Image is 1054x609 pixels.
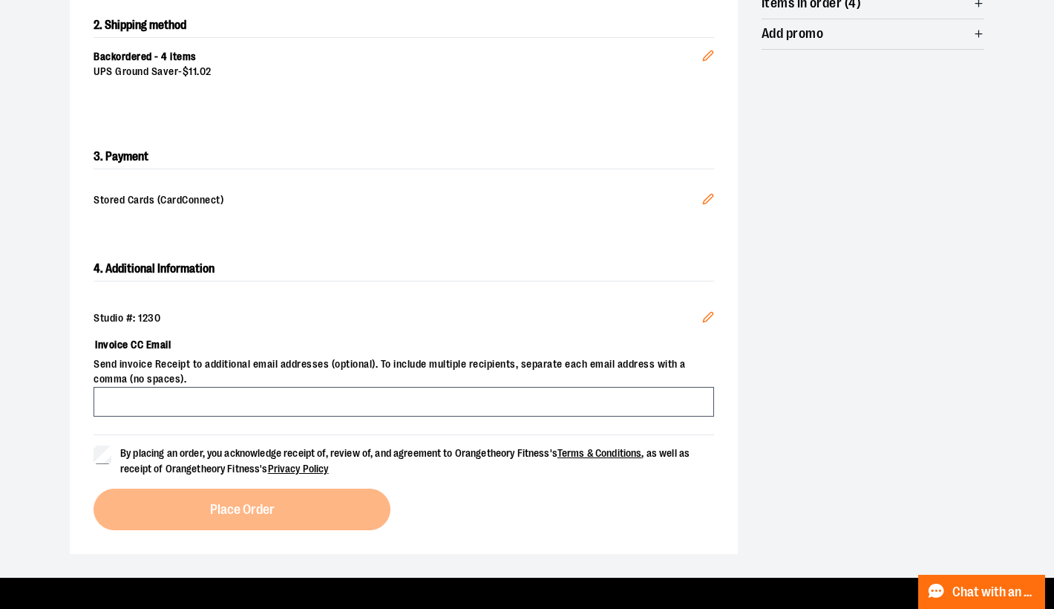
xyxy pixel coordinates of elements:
div: Backordered - 4 items [94,50,702,65]
button: Add promo [762,19,984,49]
a: Terms & Conditions [557,447,642,459]
span: . [197,65,200,77]
span: Send invoice Receipt to additional email addresses (optional). To include multiple recipients, se... [94,357,714,387]
span: 02 [200,65,212,77]
span: By placing an order, you acknowledge receipt of, review of, and agreement to Orangetheory Fitness... [120,447,690,475]
span: $ [183,65,189,77]
span: Chat with an Expert [952,585,1036,599]
h2: 2. Shipping method [94,13,714,37]
button: Edit [690,26,726,78]
h2: 4. Additional Information [94,257,714,281]
button: Edit [690,181,726,221]
div: UPS Ground Saver - [94,65,702,79]
button: Edit [690,299,726,339]
div: Studio #: 1230 [94,311,714,326]
span: 11 [189,65,197,77]
span: Stored Cards (CardConnect) [94,193,702,209]
h2: 3. Payment [94,145,714,169]
input: By placing an order, you acknowledge receipt of, review of, and agreement to Orangetheory Fitness... [94,446,111,463]
span: Add promo [762,27,823,41]
label: Invoice CC Email [94,332,714,357]
button: Chat with an Expert [918,575,1046,609]
a: Privacy Policy [268,463,329,475]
